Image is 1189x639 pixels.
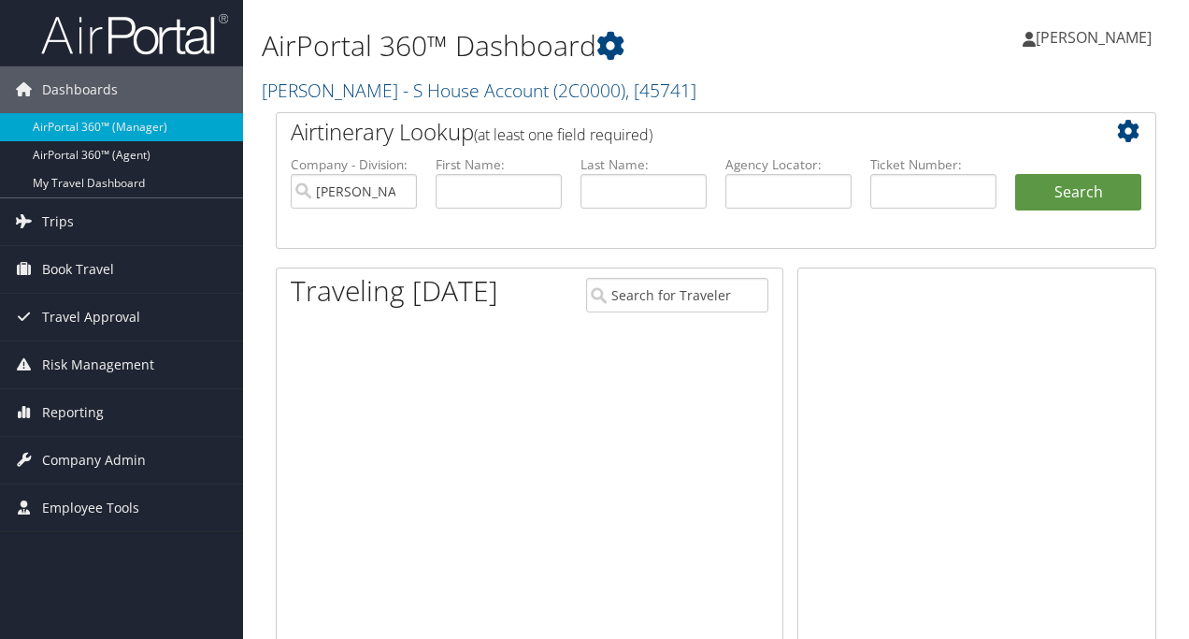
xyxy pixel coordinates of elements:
[474,124,652,145] span: (at least one field required)
[291,116,1068,148] h2: Airtinerary Lookup
[262,78,696,103] a: [PERSON_NAME] - S House Account
[42,485,139,531] span: Employee Tools
[42,341,154,388] span: Risk Management
[870,155,996,174] label: Ticket Number:
[41,12,228,56] img: airportal-logo.png
[436,155,562,174] label: First Name:
[262,26,867,65] h1: AirPortal 360™ Dashboard
[291,271,498,311] h1: Traveling [DATE]
[1036,27,1152,48] span: [PERSON_NAME]
[42,294,140,341] span: Travel Approval
[42,389,104,436] span: Reporting
[291,155,417,174] label: Company - Division:
[1023,9,1170,65] a: [PERSON_NAME]
[42,66,118,113] span: Dashboards
[1015,174,1141,211] button: Search
[42,198,74,245] span: Trips
[42,246,114,293] span: Book Travel
[553,78,625,103] span: ( 2C0000 )
[725,155,852,174] label: Agency Locator:
[586,278,769,312] input: Search for Traveler
[42,437,146,484] span: Company Admin
[625,78,696,103] span: , [ 45741 ]
[580,155,707,174] label: Last Name:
